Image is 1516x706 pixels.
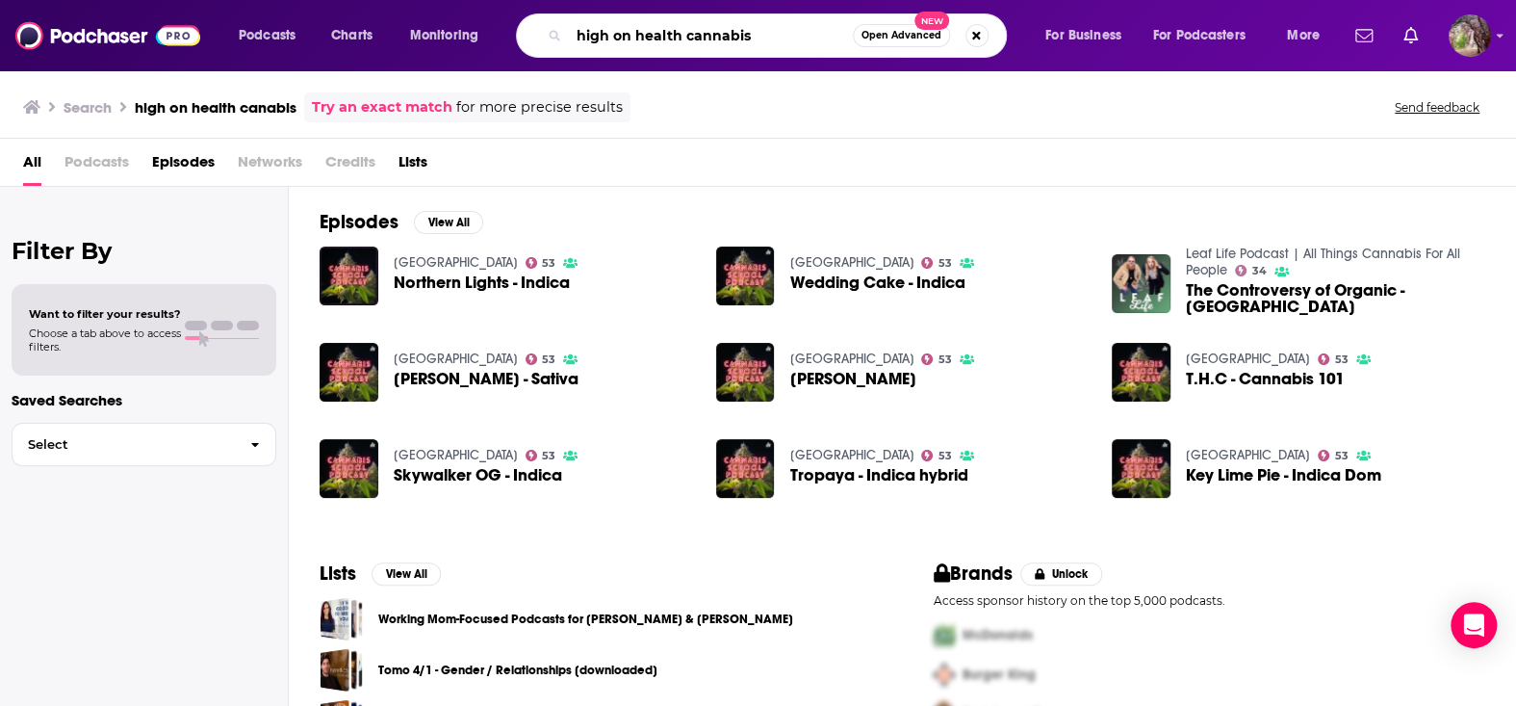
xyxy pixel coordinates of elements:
a: 53 [526,257,556,269]
a: Working Mom-Focused Podcasts for [PERSON_NAME] & [PERSON_NAME] [378,609,793,630]
a: Northern Lights - Indica [394,275,570,291]
span: McDonalds [963,627,1033,643]
a: 53 [526,450,556,461]
span: For Business [1045,22,1121,49]
a: 53 [921,450,952,461]
img: Skywalker OG - Indica [320,439,378,498]
button: Show profile menu [1449,14,1491,57]
span: Working Mom-Focused Podcasts for Hillary & Lana [320,597,363,641]
span: Select [13,438,235,451]
a: Cannabis School [394,351,518,367]
img: Second Pro Logo [926,655,963,694]
span: Choose a tab above to access filters. [29,327,181,353]
a: Cannabis School [1186,447,1310,463]
button: Open AdvancedNew [853,24,950,47]
a: Jack Herrer - Sativa [394,371,578,387]
img: Key Lime Pie - Indica Dom [1112,439,1170,498]
a: Cannabis School [394,447,518,463]
span: Lists [398,146,427,186]
a: Try an exact match [312,96,452,118]
a: Cannabis School [789,254,913,271]
a: T.H.C - Cannabis 101 [1112,343,1170,402]
span: Burger King [963,667,1036,683]
img: User Profile [1449,14,1491,57]
a: Key Lime Pie - Indica Dom [1186,467,1381,484]
span: 53 [542,259,555,268]
button: View All [372,562,441,586]
span: Tomo 4/1 - Gender / Relationships [downloaded] [320,648,363,692]
img: Jilly Bean [716,343,775,402]
span: Charts [331,22,373,49]
img: Podchaser - Follow, Share and Rate Podcasts [15,17,200,54]
a: Tropaya - Indica hybrid [789,467,967,484]
span: 53 [938,259,952,268]
a: Episodes [152,146,215,186]
a: The Controversy of Organic - Portland [1186,282,1485,315]
img: First Pro Logo [926,615,963,655]
span: Skywalker OG - Indica [394,467,562,484]
a: Cannabis School [789,351,913,367]
span: Networks [238,146,302,186]
img: Tropaya - Indica hybrid [716,439,775,498]
a: Cannabis School [394,254,518,271]
span: Podcasts [64,146,129,186]
a: Jack Herrer - Sativa [320,343,378,402]
input: Search podcasts, credits, & more... [569,20,853,51]
span: Logged in as MSanz [1449,14,1491,57]
button: Select [12,423,276,466]
a: 53 [921,353,952,365]
a: Northern Lights - Indica [320,247,378,305]
button: Send feedback [1389,99,1485,116]
a: Cannabis School [789,447,913,463]
button: open menu [1141,20,1273,51]
a: 53 [1318,353,1349,365]
span: New [914,12,949,30]
h2: Filter By [12,237,276,265]
span: 34 [1252,267,1267,275]
h2: Lists [320,562,356,586]
span: For Podcasters [1153,22,1246,49]
span: 53 [1335,355,1349,364]
span: 53 [1335,452,1349,460]
a: T.H.C - Cannabis 101 [1186,371,1345,387]
button: open menu [225,20,321,51]
span: 53 [938,355,952,364]
a: Leaf Life Podcast | All Things Cannabis For All People [1186,246,1460,278]
span: Want to filter your results? [29,307,181,321]
a: 34 [1235,265,1267,276]
h2: Episodes [320,210,398,234]
span: 53 [938,452,952,460]
span: 53 [542,355,555,364]
a: 53 [526,353,556,365]
span: 53 [542,452,555,460]
a: All [23,146,41,186]
a: Tomo 4/1 - Gender / Relationships [downloaded] [378,660,657,681]
p: Access sponsor history on the top 5,000 podcasts. [934,593,1486,608]
button: View All [414,211,483,234]
a: 53 [1318,450,1349,461]
img: Wedding Cake - Indica [716,247,775,305]
a: Wedding Cake - Indica [789,275,964,291]
span: for more precise results [456,96,623,118]
a: Show notifications dropdown [1348,19,1380,52]
span: Podcasts [239,22,295,49]
img: The Controversy of Organic - Portland [1112,254,1170,313]
span: Open Advanced [861,31,941,40]
span: [PERSON_NAME] - Sativa [394,371,578,387]
a: EpisodesView All [320,210,483,234]
span: Monitoring [410,22,478,49]
div: Open Intercom Messenger [1451,602,1497,648]
h2: Brands [934,562,1014,586]
div: Search podcasts, credits, & more... [534,13,1025,58]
